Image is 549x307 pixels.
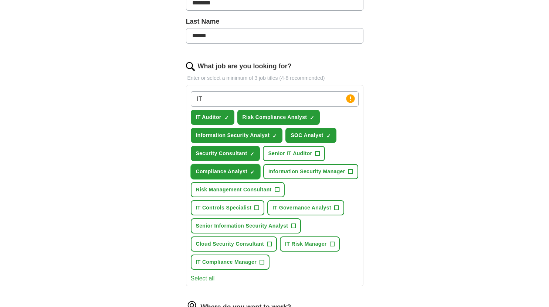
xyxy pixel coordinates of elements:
[285,240,327,248] span: IT Risk Manager
[191,164,261,179] button: Compliance Analyst✓
[191,128,283,143] button: Information Security Analyst✓
[272,204,331,212] span: IT Governance Analyst
[198,61,292,71] label: What job are you looking for?
[191,218,301,233] button: Senior Information Security Analyst
[196,132,270,139] span: Information Security Analyst
[291,132,323,139] span: SOC Analyst
[196,258,257,266] span: IT Compliance Manager
[250,151,254,157] span: ✓
[186,17,363,27] label: Last Name
[191,91,359,107] input: Type a job title and press enter
[263,146,325,161] button: Senior IT Auditor
[196,113,221,121] span: IT Auditor
[272,133,277,139] span: ✓
[267,200,344,215] button: IT Governance Analyst
[196,168,248,175] span: Compliance Analyst
[280,236,340,252] button: IT Risk Manager
[310,115,314,121] span: ✓
[191,200,265,215] button: IT Controls Specialist
[237,110,320,125] button: Risk Compliance Analyst✓
[191,110,234,125] button: IT Auditor✓
[285,128,336,143] button: SOC Analyst✓
[196,240,264,248] span: Cloud Security Consultant
[326,133,331,139] span: ✓
[196,150,247,157] span: Security Consultant
[191,236,277,252] button: Cloud Security Consultant
[268,168,345,175] span: Information Security Manager
[186,74,363,82] p: Enter or select a minimum of 3 job titles (4-8 recommended)
[263,164,358,179] button: Information Security Manager
[191,274,215,283] button: Select all
[224,115,229,121] span: ✓
[268,150,312,157] span: Senior IT Auditor
[196,186,272,194] span: Risk Management Consultant
[191,255,270,270] button: IT Compliance Manager
[191,146,260,161] button: Security Consultant✓
[243,113,307,121] span: Risk Compliance Analyst
[250,169,255,175] span: ✓
[196,222,288,230] span: Senior Information Security Analyst
[191,182,285,197] button: Risk Management Consultant
[196,204,252,212] span: IT Controls Specialist
[186,62,195,71] img: search.png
